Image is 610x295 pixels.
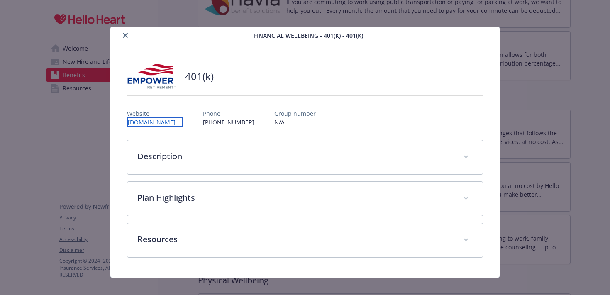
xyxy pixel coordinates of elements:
p: N/A [274,118,316,127]
p: [PHONE_NUMBER] [203,118,254,127]
p: Description [137,150,453,163]
div: Resources [127,223,483,257]
img: Empower Retirement [127,64,177,89]
a: [DOMAIN_NAME] [127,117,183,127]
button: close [120,30,130,40]
p: Resources [137,233,453,246]
div: Plan Highlights [127,182,483,216]
p: Group number [274,109,316,118]
span: Financial Wellbeing - 401(k) - 401(k) [254,31,363,40]
div: details for plan Financial Wellbeing - 401(k) - 401(k) [61,27,549,278]
p: Website [127,109,183,118]
div: Description [127,140,483,174]
p: Plan Highlights [137,192,453,204]
h2: 401(k) [185,69,214,83]
p: Phone [203,109,254,118]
